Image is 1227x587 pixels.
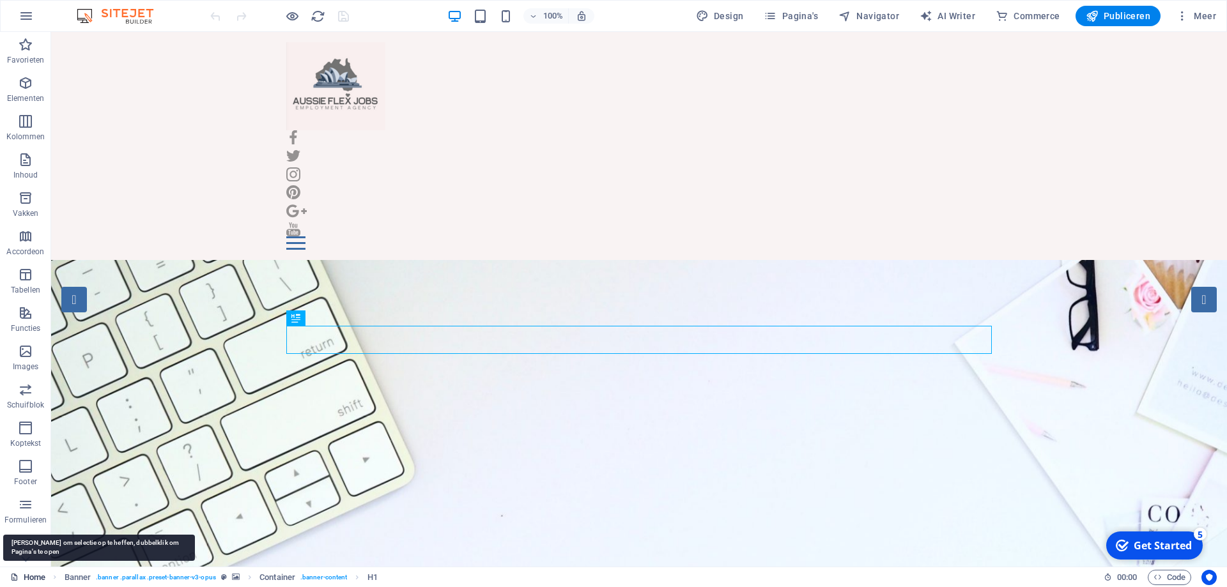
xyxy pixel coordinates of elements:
[10,438,42,448] p: Koptekst
[1126,572,1128,582] span: :
[833,6,904,26] button: Navigator
[11,323,41,333] p: Functies
[232,574,240,581] i: Dit element bevat een achtergrond
[1076,6,1161,26] button: Publiceren
[1117,570,1137,585] span: 00 00
[11,285,40,295] p: Tabellen
[35,12,93,26] div: Get Started
[1104,570,1138,585] h6: Sessietijd
[13,208,39,218] p: Vakken
[284,8,300,24] button: Klik hier om de voorbeeldmodus te verlaten en verder te gaan met bewerken
[367,570,378,585] span: Klik om te selecteren, dubbelklik om te bewerken
[6,132,45,142] p: Kolommen
[14,476,37,487] p: Footer
[696,10,744,22] span: Design
[4,515,47,525] p: Formulieren
[1201,570,1217,585] button: Usercentrics
[523,8,569,24] button: 100%
[543,8,563,24] h6: 100%
[259,570,295,585] span: Klik om te selecteren, dubbelklik om te bewerken
[1086,10,1150,22] span: Publiceren
[13,170,38,180] p: Inhoud
[1154,570,1185,585] span: Code
[759,6,823,26] button: Pagina's
[996,10,1060,22] span: Commerce
[6,247,44,257] p: Accordeon
[1171,6,1221,26] button: Meer
[7,55,44,65] p: Favorieten
[691,6,749,26] button: Design
[311,9,325,24] i: Pagina opnieuw laden
[7,5,104,33] div: Get Started 5 items remaining, 0% complete
[300,570,347,585] span: . banner-content
[764,10,818,22] span: Pagina's
[7,93,44,103] p: Elementen
[13,362,39,372] p: Images
[1176,10,1216,22] span: Meer
[691,6,749,26] div: Design (Ctrl+Alt+Y)
[576,10,587,22] i: Stel bij het wijzigen van de grootte van de weergegeven website automatisch het juist zoomniveau ...
[838,10,899,22] span: Navigator
[920,10,975,22] span: AI Writer
[73,8,169,24] img: Editor Logo
[96,570,216,585] span: . banner .parallax .preset-banner-v3-opus
[221,574,227,581] i: Dit element is een aanpasbare voorinstelling
[10,570,45,585] a: Home
[1148,570,1191,585] button: Code
[65,570,91,585] span: Klik om te selecteren, dubbelklik om te bewerken
[991,6,1065,26] button: Commerce
[65,570,378,585] nav: breadcrumb
[310,8,325,24] button: reload
[95,1,107,14] div: 5
[7,400,44,410] p: Schuifblok
[914,6,980,26] button: AI Writer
